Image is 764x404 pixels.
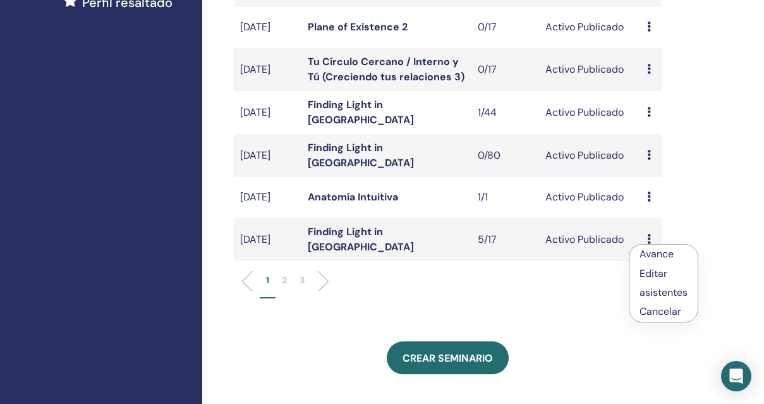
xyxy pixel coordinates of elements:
td: Activo Publicado [539,134,641,177]
td: 0/17 [471,7,539,48]
span: Crear seminario [403,352,493,365]
div: Open Intercom Messenger [721,361,751,391]
td: [DATE] [234,48,301,91]
a: Anatomía Intuitiva [308,190,398,204]
a: Finding Light in [GEOGRAPHIC_DATA] [308,225,414,254]
td: [DATE] [234,91,301,134]
td: Activo Publicado [539,91,641,134]
td: 5/17 [471,218,539,261]
a: Plane of Existence 2 [308,20,408,34]
td: 0/80 [471,134,539,177]
td: [DATE] [234,7,301,48]
p: 1 [266,274,269,287]
td: 0/17 [471,48,539,91]
td: Activo Publicado [539,177,641,218]
td: [DATE] [234,177,301,218]
td: Activo Publicado [539,7,641,48]
td: [DATE] [234,134,301,177]
td: 1/44 [471,91,539,134]
a: Finding Light in [GEOGRAPHIC_DATA] [308,141,414,169]
a: Avance [640,247,674,260]
td: 1/1 [471,177,539,218]
a: Finding Light in [GEOGRAPHIC_DATA] [308,98,414,126]
a: Editar [640,267,667,280]
p: Cancelar [640,304,688,319]
td: [DATE] [234,218,301,261]
td: Activo Publicado [539,218,641,261]
a: Tu Círculo Cercano / Interno y Tú (Creciendo tus relaciones 3) [308,55,464,83]
a: Crear seminario [387,341,509,374]
p: 2 [282,274,287,287]
p: 3 [300,274,305,287]
td: Activo Publicado [539,48,641,91]
a: asistentes [640,286,688,299]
